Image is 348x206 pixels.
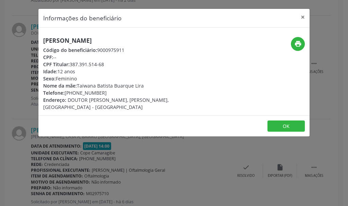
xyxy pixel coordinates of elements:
button: print [291,37,305,51]
span: Nome da mãe: [43,82,77,89]
div: -- [43,54,214,61]
div: Taiwana Batista Buarque Lira [43,82,214,89]
span: Sexo: [43,75,56,82]
div: Feminino [43,75,214,82]
h5: Informações do beneficiário [43,14,122,22]
span: Idade: [43,68,57,75]
span: CPF: [43,54,53,60]
div: [PHONE_NUMBER] [43,89,214,96]
i: print [294,40,302,48]
span: CPF Titular: [43,61,70,68]
span: Endereço: [43,97,66,103]
span: Código do beneficiário: [43,47,97,53]
button: OK [267,120,305,132]
button: Close [296,9,310,25]
span: DOUTOR [PERSON_NAME], [PERSON_NAME], [GEOGRAPHIC_DATA] - [GEOGRAPHIC_DATA] [43,97,169,110]
h5: [PERSON_NAME] [43,37,214,44]
div: 12 anos [43,68,214,75]
div: 387.391.514-68 [43,61,214,68]
div: 9000975911 [43,46,214,54]
span: Telefone: [43,90,65,96]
